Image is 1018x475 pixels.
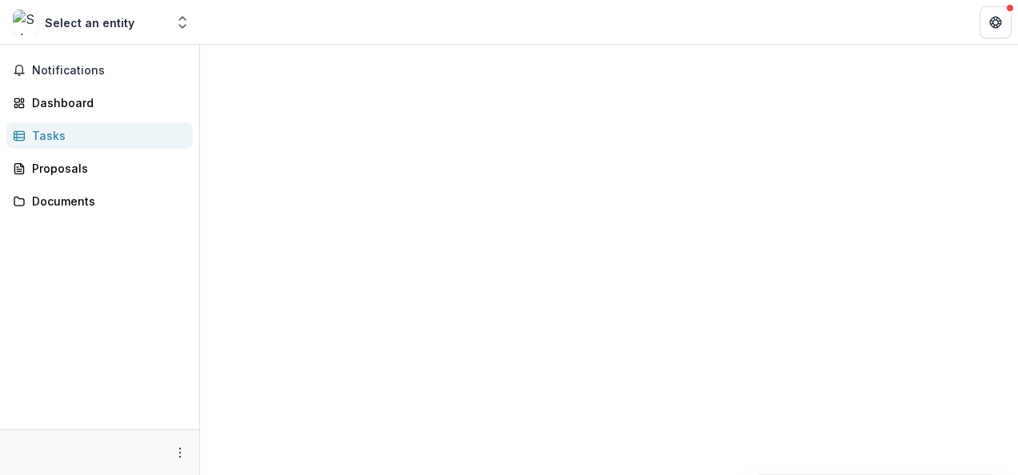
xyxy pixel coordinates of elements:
a: Documents [6,188,193,214]
button: More [170,443,190,462]
button: Open entity switcher [171,6,194,38]
div: Dashboard [32,94,180,111]
div: Proposals [32,160,180,177]
a: Tasks [6,122,193,149]
button: Get Help [980,6,1012,38]
span: Notifications [32,64,186,78]
a: Dashboard [6,90,193,116]
div: Documents [32,193,180,210]
div: Select an entity [45,14,134,31]
a: Proposals [6,155,193,182]
div: Tasks [32,127,180,144]
img: Select an entity [13,10,38,35]
button: Notifications [6,58,193,83]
